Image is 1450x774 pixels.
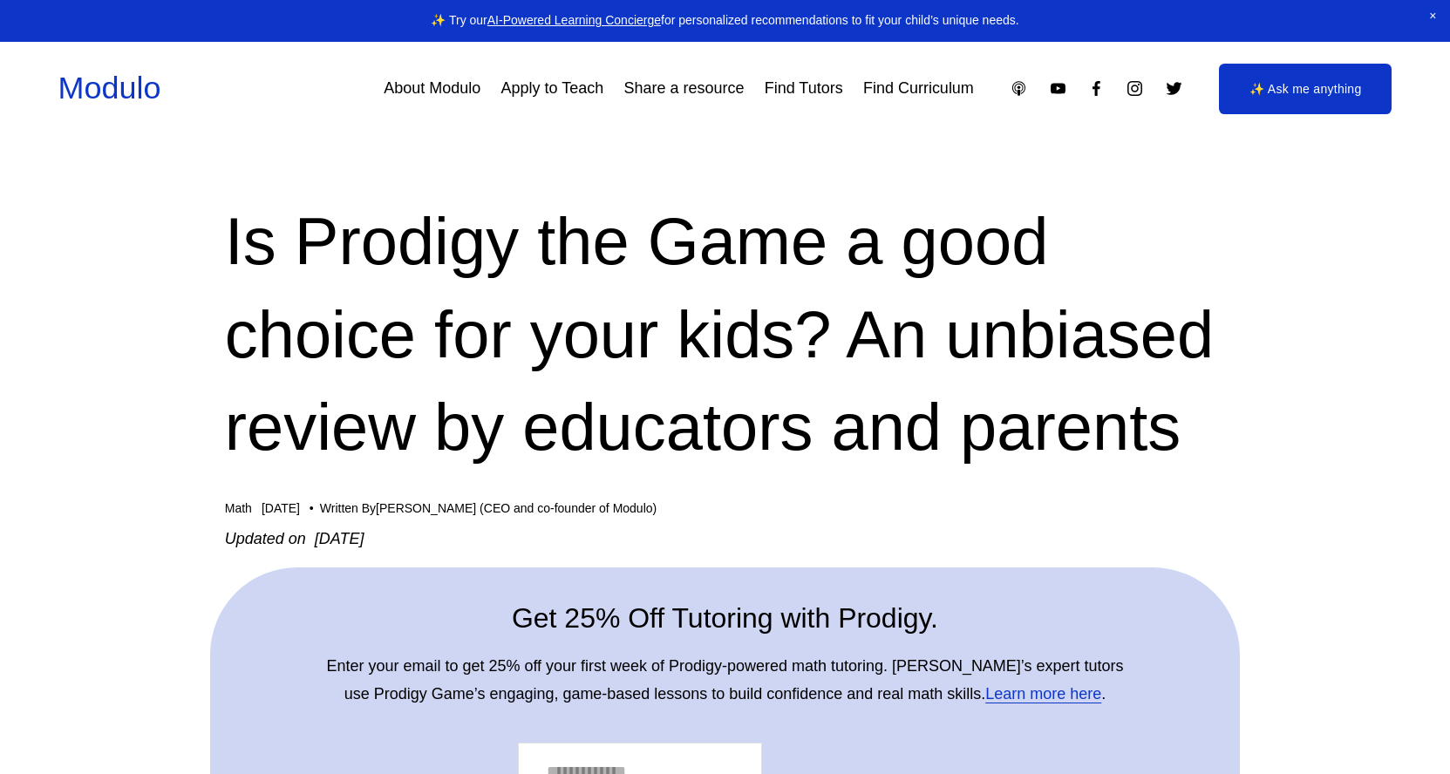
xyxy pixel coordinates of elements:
[262,501,300,515] span: [DATE]
[1126,79,1144,98] a: Instagram
[1010,79,1028,98] a: Apple Podcasts
[487,13,661,27] a: AI-Powered Learning Concierge
[225,195,1225,473] h1: Is Prodigy the Game a good choice for your kids? An unbiased review by educators and parents
[501,73,604,105] a: Apply to Teach
[985,685,1101,703] a: Learn more here
[314,652,1137,709] p: Enter your email to get 25% off your first week of Prodigy-powered math tutoring. [PERSON_NAME]’s...
[1049,79,1067,98] a: YouTube
[863,73,974,105] a: Find Curriculum
[765,73,843,105] a: Find Tutors
[376,501,657,515] a: [PERSON_NAME] (CEO and co-founder of Modulo)
[1087,79,1106,98] a: Facebook
[1219,64,1392,114] a: ✨ Ask me anything
[623,73,744,105] a: Share a resource
[58,70,161,105] a: Modulo
[225,530,364,547] em: Updated on [DATE]
[320,501,657,516] div: Written By
[225,501,252,515] a: Math
[384,73,480,105] a: About Modulo
[1165,79,1183,98] a: Twitter
[314,599,1137,638] h2: Get 25% Off Tutoring with Prodigy.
